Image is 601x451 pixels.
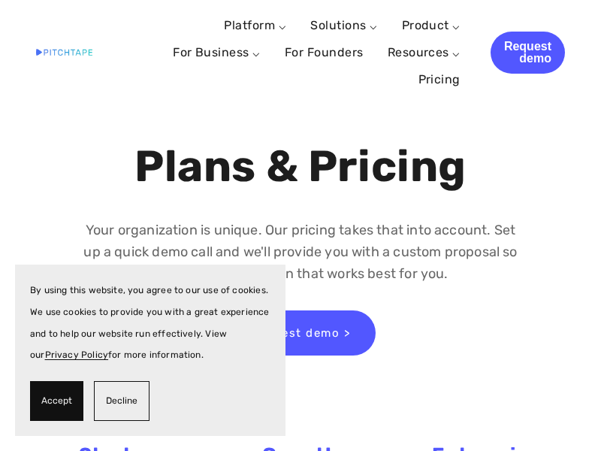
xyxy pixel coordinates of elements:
a: Platform ⌵ [224,18,286,32]
span: Accept [41,390,72,412]
span: Decline [106,390,137,412]
strong: Plans & Pricing [134,141,467,192]
a: For Founders [285,39,364,66]
a: Product ⌵ [402,18,461,32]
img: Pitchtape | Video Submission Management Software [36,49,92,56]
p: Your organization is unique. Our pricing takes that into account. Set up a quick demo call and we... [83,219,519,284]
button: Decline [94,381,149,421]
p: By using this website, you agree to our use of cookies. We use cookies to provide you with a grea... [30,280,270,366]
a: Privacy Policy [45,350,109,360]
a: Resources ⌵ [388,45,461,59]
a: Request demo > [225,310,376,356]
section: Cookie banner [15,265,285,436]
a: For Business ⌵ [173,45,261,59]
a: Solutions ⌵ [310,18,377,32]
a: Pricing [418,66,461,93]
a: Request demo [491,32,565,74]
button: Accept [30,381,83,421]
